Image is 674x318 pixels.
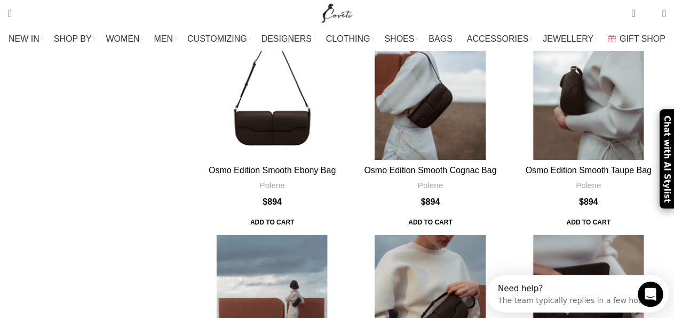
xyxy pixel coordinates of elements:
a: Polene [260,180,285,191]
a: WOMEN [106,28,144,50]
span: SHOES [384,34,414,44]
span: WOMEN [106,34,140,44]
div: Open Intercom Messenger [4,4,197,34]
a: Add to cart: “Osmo Edition Smooth Cognac Bag” [401,213,459,232]
a: Osmo Edition Smooth Ebony Bag [209,166,336,175]
a: Osmo Edition Smooth Ebony Bag [195,5,350,160]
span: Add to cart [559,213,618,232]
a: MEN [154,28,177,50]
span: MEN [154,34,173,44]
span: $ [263,197,267,206]
a: BAGS [429,28,456,50]
span: CLOTHING [326,34,370,44]
bdi: 894 [421,197,440,206]
span: JEWELLERY [543,34,593,44]
a: 0 [626,3,640,24]
bdi: 894 [579,197,598,206]
span: Add to cart [401,213,459,232]
span: SHOP BY [54,34,92,44]
a: Osmo Edition Smooth Cognac Bag [353,5,508,160]
img: GiftBag [608,35,616,42]
a: Osmo Edition Smooth Taupe Bag [511,5,666,160]
a: Polene [418,180,443,191]
a: NEW IN [9,28,43,50]
span: $ [421,197,426,206]
div: Need help? [11,9,165,18]
span: 0 [632,5,640,13]
iframe: Intercom live chat discovery launcher [487,275,669,313]
span: NEW IN [9,34,39,44]
a: SHOP BY [54,28,96,50]
span: Add to cart [243,213,302,232]
a: Osmo Edition Smooth Taupe Bag [526,166,652,175]
a: Osmo Edition Smooth Cognac Bag [364,166,496,175]
a: JEWELLERY [543,28,597,50]
a: CLOTHING [326,28,374,50]
a: Site logo [319,8,355,17]
bdi: 894 [263,197,282,206]
a: Add to cart: “Osmo Edition Smooth Taupe Bag” [559,213,618,232]
span: $ [579,197,584,206]
a: SHOES [384,28,418,50]
span: DESIGNERS [261,34,312,44]
a: Polene [576,180,601,191]
span: GIFT SHOP [620,34,665,44]
div: The team typically replies in a few hours. [11,18,165,29]
div: My Wishlist [644,3,654,24]
a: GIFT SHOP [608,28,665,50]
span: CUSTOMIZING [187,34,247,44]
a: ACCESSORIES [467,28,533,50]
span: BAGS [429,34,452,44]
span: 0 [646,11,654,19]
span: ACCESSORIES [467,34,529,44]
a: Add to cart: “Osmo Edition Smooth Ebony Bag” [243,213,302,232]
a: CUSTOMIZING [187,28,251,50]
a: Search [3,3,17,24]
div: Main navigation [3,28,671,50]
a: DESIGNERS [261,28,315,50]
iframe: Intercom live chat [638,282,663,307]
